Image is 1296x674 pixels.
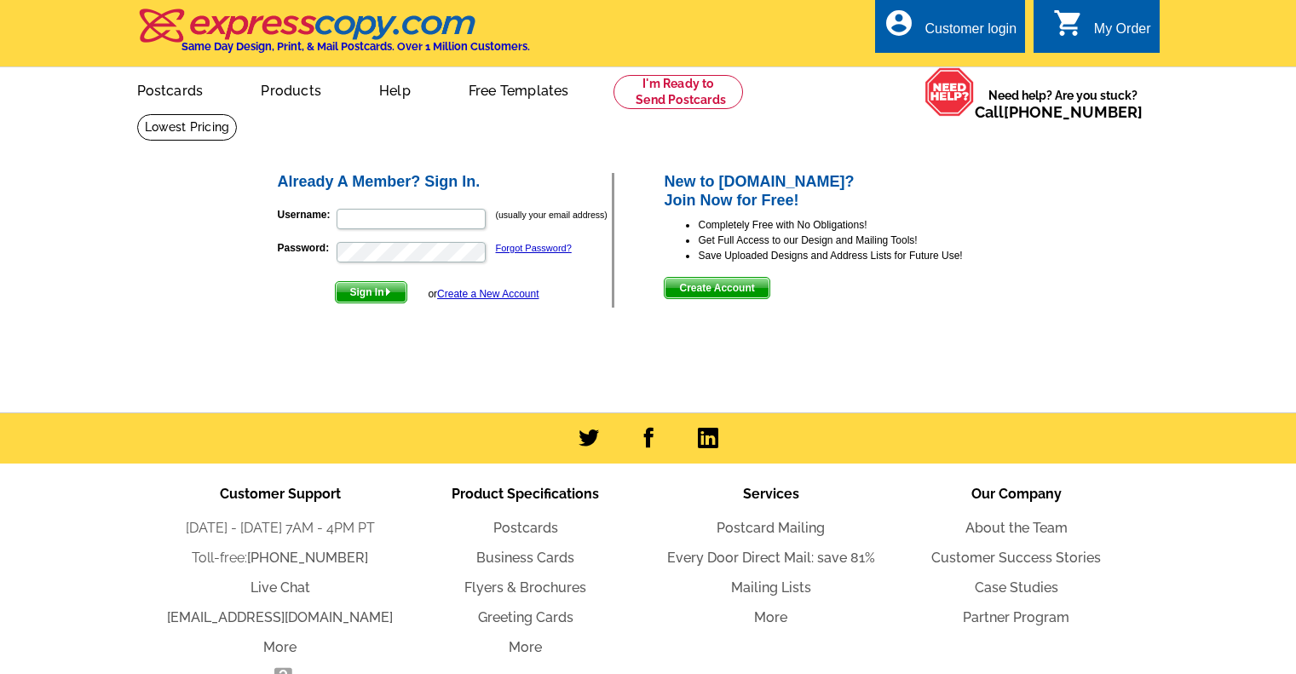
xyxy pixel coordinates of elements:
a: More [754,609,787,625]
span: Call [975,103,1143,121]
button: Sign In [335,281,407,303]
img: button-next-arrow-white.png [384,288,392,296]
i: shopping_cart [1053,8,1084,38]
div: Customer login [924,21,1017,45]
li: Save Uploaded Designs and Address Lists for Future Use! [698,248,1021,263]
h4: Same Day Design, Print, & Mail Postcards. Over 1 Million Customers. [181,40,530,53]
a: More [509,639,542,655]
span: Customer Support [220,486,341,502]
span: Need help? Are you stuck? [975,87,1151,121]
a: Partner Program [963,609,1069,625]
i: account_circle [884,8,914,38]
span: Our Company [971,486,1062,502]
a: Greeting Cards [478,609,573,625]
span: Create Account [665,278,769,298]
small: (usually your email address) [496,210,608,220]
a: Live Chat [251,579,310,596]
li: Get Full Access to our Design and Mailing Tools! [698,233,1021,248]
img: help [924,67,975,117]
a: Postcard Mailing [717,520,825,536]
a: Create a New Account [437,288,539,300]
div: My Order [1094,21,1151,45]
h2: Already A Member? Sign In. [278,173,613,192]
span: Services [743,486,799,502]
a: [PHONE_NUMBER] [247,550,368,566]
li: Completely Free with No Obligations! [698,217,1021,233]
a: Business Cards [476,550,574,566]
a: Same Day Design, Print, & Mail Postcards. Over 1 Million Customers. [137,20,530,53]
a: [PHONE_NUMBER] [1004,103,1143,121]
label: Password: [278,240,335,256]
a: Customer Success Stories [931,550,1101,566]
a: account_circle Customer login [884,19,1017,40]
h2: New to [DOMAIN_NAME]? Join Now for Free! [664,173,1021,210]
a: [EMAIL_ADDRESS][DOMAIN_NAME] [167,609,393,625]
a: Case Studies [975,579,1058,596]
a: shopping_cart My Order [1053,19,1151,40]
a: Postcards [110,69,231,109]
span: Product Specifications [452,486,599,502]
a: Forgot Password? [496,243,572,253]
a: Every Door Direct Mail: save 81% [667,550,875,566]
a: Free Templates [441,69,596,109]
a: Flyers & Brochures [464,579,586,596]
li: [DATE] - [DATE] 7AM - 4PM PT [158,518,403,539]
span: Sign In [336,282,406,302]
label: Username: [278,207,335,222]
a: Mailing Lists [731,579,811,596]
a: Help [352,69,438,109]
a: Products [233,69,348,109]
button: Create Account [664,277,769,299]
a: Postcards [493,520,558,536]
a: More [263,639,297,655]
div: or [428,286,539,302]
li: Toll-free: [158,548,403,568]
a: About the Team [965,520,1068,536]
